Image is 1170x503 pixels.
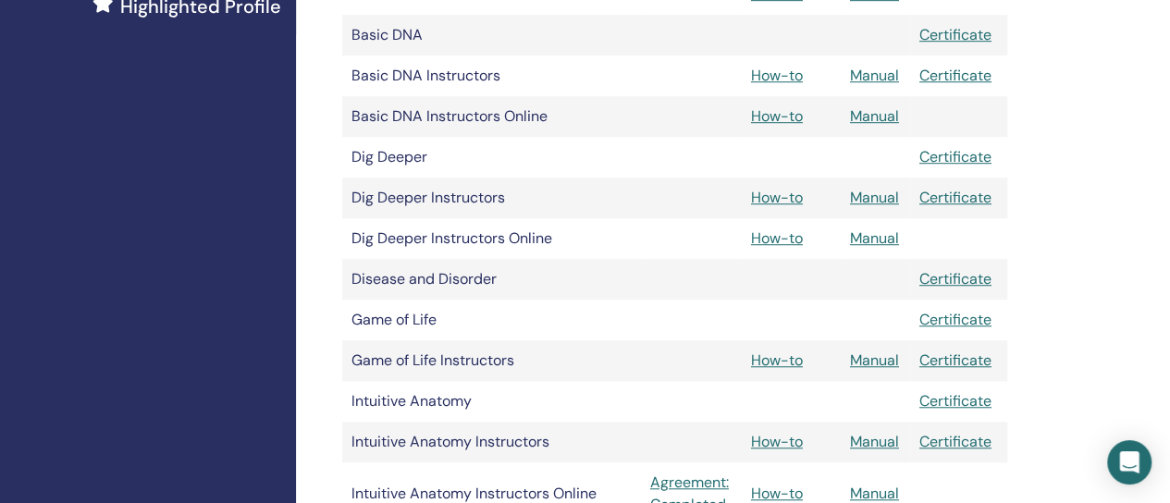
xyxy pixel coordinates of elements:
td: Basic DNA Instructors Online [342,96,641,137]
a: Certificate [919,391,991,411]
td: Basic DNA Instructors [342,55,641,96]
a: How-to [751,484,803,503]
a: How-to [751,66,803,85]
a: Certificate [919,350,991,370]
td: Disease and Disorder [342,259,641,300]
a: Manual [850,106,899,126]
td: Dig Deeper Instructors [342,178,641,218]
a: Certificate [919,432,991,451]
a: Manual [850,66,899,85]
td: Game of Life [342,300,641,340]
a: Manual [850,350,899,370]
a: Certificate [919,147,991,166]
a: Certificate [919,25,991,44]
a: Certificate [919,269,991,288]
a: How-to [751,188,803,207]
td: Game of Life Instructors [342,340,641,381]
a: Certificate [919,188,991,207]
a: Manual [850,228,899,248]
td: Intuitive Anatomy Instructors [342,422,641,462]
td: Dig Deeper Instructors Online [342,218,641,259]
a: Manual [850,432,899,451]
td: Dig Deeper [342,137,641,178]
a: How-to [751,228,803,248]
div: Open Intercom Messenger [1107,440,1152,485]
a: How-to [751,106,803,126]
a: How-to [751,350,803,370]
td: Basic DNA [342,15,641,55]
a: Manual [850,484,899,503]
a: How-to [751,432,803,451]
td: Intuitive Anatomy [342,381,641,422]
a: Certificate [919,66,991,85]
a: Manual [850,188,899,207]
a: Certificate [919,310,991,329]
